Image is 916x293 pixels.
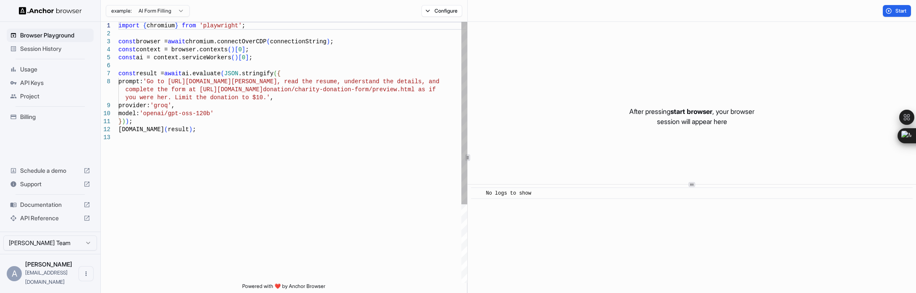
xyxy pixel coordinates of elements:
[270,38,326,45] span: connectionString
[139,110,213,117] span: 'openai/gpt-oss-120b'
[182,70,220,77] span: ai.evaluate
[242,46,245,53] span: ]
[118,54,136,61] span: const
[25,269,68,285] span: aingco@gmail.com
[7,42,94,55] div: Session History
[235,54,238,61] span: )
[25,261,72,268] span: Adrian Ingco
[249,54,252,61] span: ;
[221,70,224,77] span: (
[238,54,242,61] span: [
[270,94,273,101] span: ,
[231,54,235,61] span: (
[126,86,263,93] span: complete the form at [URL][DOMAIN_NAME]
[242,283,325,293] span: Powered with ❤️ by Anchor Browser
[164,126,167,133] span: (
[7,29,94,42] div: Browser Playground
[186,38,267,45] span: chromium.connectOverCDP
[20,31,90,40] span: Browser Playground
[486,190,531,196] span: No logs to show
[168,126,189,133] span: result
[136,38,168,45] span: browser =
[20,45,90,53] span: Session History
[175,22,178,29] span: }
[143,22,147,29] span: {
[228,46,231,53] span: (
[101,54,110,62] div: 5
[101,118,110,126] div: 11
[242,54,245,61] span: 0
[182,22,196,29] span: from
[111,8,132,14] span: example:
[330,38,333,45] span: ;
[126,94,270,101] span: you were her. Limit the donation to $10.'
[7,266,22,281] div: A
[164,70,182,77] span: await
[238,46,242,53] span: 0
[224,70,238,77] span: JSON
[883,5,911,17] button: Start
[101,102,110,110] div: 9
[168,38,186,45] span: await
[118,46,136,53] span: const
[7,177,94,191] div: Support
[274,70,277,77] span: (
[199,22,242,29] span: 'playwright'
[7,110,94,124] div: Billing
[143,78,291,85] span: 'Go to [URL][DOMAIN_NAME][PERSON_NAME], re
[629,106,754,127] p: After pressing , your browser session will appear here
[101,70,110,78] div: 7
[20,79,90,87] span: API Keys
[475,189,479,198] span: ​
[101,78,110,86] div: 8
[20,113,90,121] span: Billing
[136,70,164,77] span: result =
[122,118,125,125] span: )
[101,62,110,70] div: 6
[7,211,94,225] div: API Reference
[118,78,143,85] span: prompt:
[189,126,192,133] span: )
[327,38,330,45] span: )
[147,22,175,29] span: chromium
[235,46,238,53] span: [
[118,102,150,109] span: provider:
[136,54,231,61] span: ai = context.serviceWorkers
[7,76,94,90] div: API Keys
[895,8,907,14] span: Start
[101,46,110,54] div: 4
[7,164,94,177] div: Schedule a demo
[101,22,110,30] div: 1
[670,107,712,116] span: start browser
[231,46,235,53] span: )
[238,70,274,77] span: .stringify
[136,46,228,53] span: context = browser.contexts
[245,46,249,53] span: ;
[267,38,270,45] span: (
[118,118,122,125] span: }
[7,63,94,76] div: Usage
[291,78,440,85] span: ad the resume, understand the details, and
[171,102,175,109] span: ,
[101,134,110,142] div: 13
[245,54,249,61] span: ]
[421,5,462,17] button: Configure
[118,38,136,45] span: const
[7,198,94,211] div: Documentation
[79,266,94,281] button: Open menu
[20,201,80,209] span: Documentation
[101,30,110,38] div: 2
[20,65,90,74] span: Usage
[101,110,110,118] div: 10
[277,70,280,77] span: {
[20,180,80,188] span: Support
[118,70,136,77] span: const
[118,126,164,133] span: [DOMAIN_NAME]
[118,110,139,117] span: model:
[101,126,110,134] div: 12
[126,118,129,125] span: )
[118,22,139,29] span: import
[263,86,436,93] span: donation/charity-donation-form/preview.html as if
[19,7,82,15] img: Anchor Logo
[20,92,90,100] span: Project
